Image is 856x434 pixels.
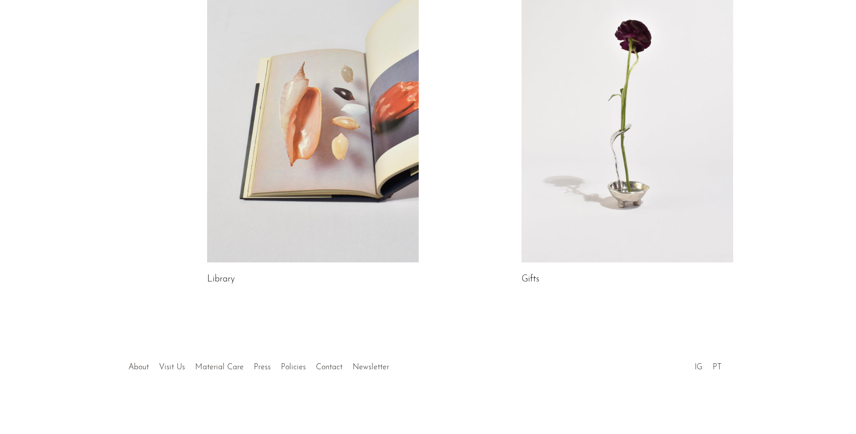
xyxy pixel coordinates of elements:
[128,363,149,371] a: About
[713,363,722,371] a: PT
[522,275,540,284] a: Gifts
[159,363,185,371] a: Visit Us
[254,363,271,371] a: Press
[207,275,235,284] a: Library
[123,355,394,374] ul: Quick links
[195,363,244,371] a: Material Care
[690,355,727,374] ul: Social Medias
[281,363,306,371] a: Policies
[316,363,343,371] a: Contact
[695,363,703,371] a: IG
